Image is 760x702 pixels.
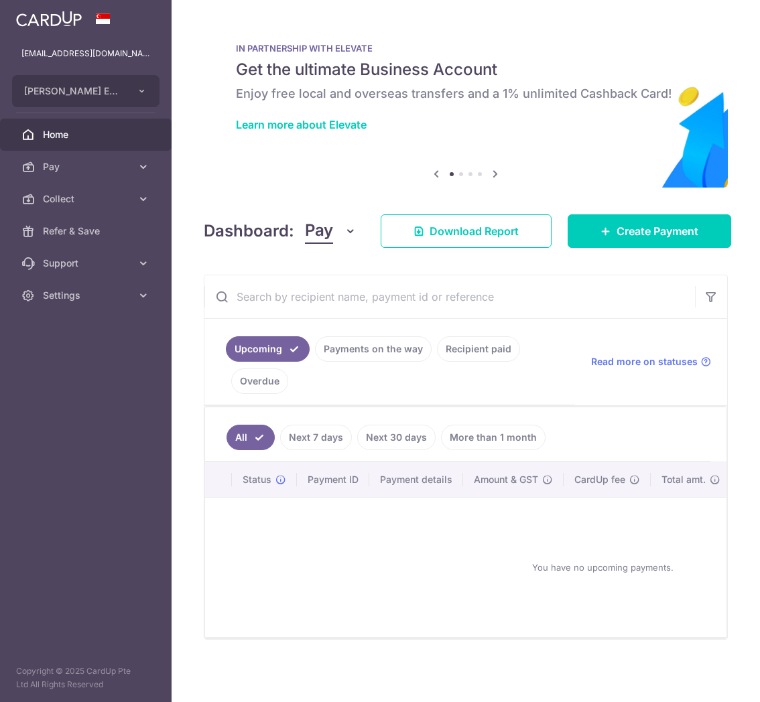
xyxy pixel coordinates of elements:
[236,118,367,131] a: Learn more about Elevate
[305,218,357,244] button: Pay
[43,192,131,206] span: Collect
[591,355,711,368] a: Read more on statuses
[305,218,333,244] span: Pay
[243,473,271,486] span: Status
[204,219,294,243] h4: Dashboard:
[574,473,625,486] span: CardUp fee
[227,425,275,450] a: All
[21,47,150,60] p: [EMAIL_ADDRESS][DOMAIN_NAME]
[568,214,731,248] a: Create Payment
[43,128,131,141] span: Home
[297,462,369,497] th: Payment ID
[204,21,728,188] img: Renovation banner
[236,59,696,80] h5: Get the ultimate Business Account
[236,86,696,102] h6: Enjoy free local and overseas transfers and a 1% unlimited Cashback Card!
[226,336,310,362] a: Upcoming
[674,662,747,695] iframe: Opens a widget where you can find more information
[369,462,463,497] th: Payment details
[24,84,123,98] span: [PERSON_NAME] EYE CARE PTE. LTD.
[43,257,131,270] span: Support
[231,368,288,394] a: Overdue
[315,336,432,362] a: Payments on the way
[280,425,352,450] a: Next 7 days
[381,214,552,248] a: Download Report
[617,223,698,239] span: Create Payment
[16,11,82,27] img: CardUp
[204,275,695,318] input: Search by recipient name, payment id or reference
[43,289,131,302] span: Settings
[591,355,698,368] span: Read more on statuses
[43,224,131,238] span: Refer & Save
[441,425,546,450] a: More than 1 month
[236,43,696,54] p: IN PARTNERSHIP WITH ELEVATE
[661,473,706,486] span: Total amt.
[474,473,538,486] span: Amount & GST
[430,223,519,239] span: Download Report
[12,75,160,107] button: [PERSON_NAME] EYE CARE PTE. LTD.
[437,336,520,362] a: Recipient paid
[43,160,131,173] span: Pay
[357,425,436,450] a: Next 30 days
